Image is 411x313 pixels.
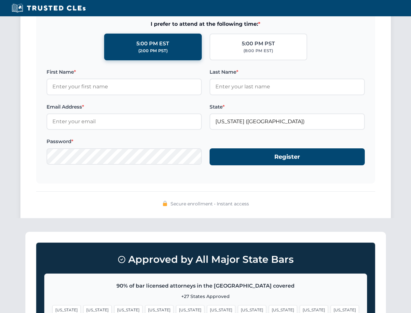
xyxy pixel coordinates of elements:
[47,138,202,145] label: Password
[47,79,202,95] input: Enter your first name
[47,20,365,28] span: I prefer to attend at the following time:
[44,251,367,268] h3: Approved by All Major State Bars
[242,39,275,48] div: 5:00 PM PST
[210,113,365,130] input: Missouri (MO)
[47,68,202,76] label: First Name
[243,48,273,54] div: (8:00 PM EST)
[162,201,168,206] img: 🔒
[136,39,169,48] div: 5:00 PM EST
[52,282,359,290] p: 90% of bar licensed attorneys in the [GEOGRAPHIC_DATA] covered
[210,148,365,166] button: Register
[10,3,88,13] img: Trusted CLEs
[138,48,168,54] div: (2:00 PM PST)
[52,293,359,300] p: +27 States Approved
[210,79,365,95] input: Enter your last name
[47,103,202,111] label: Email Address
[210,103,365,111] label: State
[171,200,249,207] span: Secure enrollment • Instant access
[210,68,365,76] label: Last Name
[47,113,202,130] input: Enter your email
